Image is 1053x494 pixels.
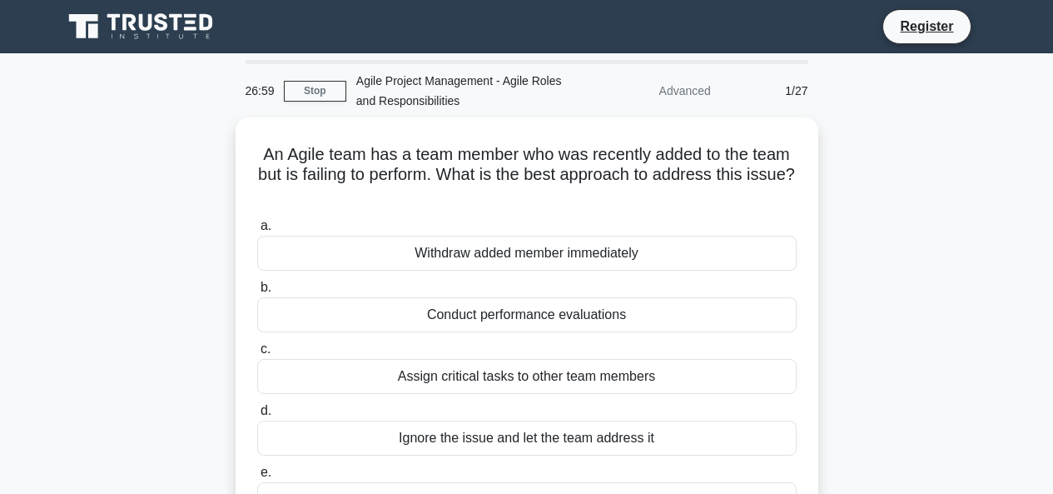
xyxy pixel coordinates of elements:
div: Assign critical tasks to other team members [257,359,797,394]
span: d. [261,403,271,417]
span: b. [261,280,271,294]
a: Stop [284,81,346,102]
div: Advanced [575,74,721,107]
div: 1/27 [721,74,818,107]
div: Agile Project Management - Agile Roles and Responsibilities [346,64,575,117]
div: Conduct performance evaluations [257,297,797,332]
a: Register [890,16,963,37]
div: Ignore the issue and let the team address it [257,421,797,456]
h5: An Agile team has a team member who was recently added to the team but is failing to perform. Wha... [256,144,798,206]
span: c. [261,342,271,356]
span: e. [261,465,271,479]
div: 26:59 [236,74,284,107]
span: a. [261,218,271,232]
div: Withdraw added member immediately [257,236,797,271]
